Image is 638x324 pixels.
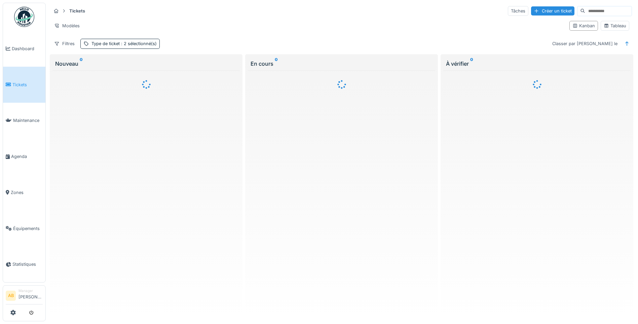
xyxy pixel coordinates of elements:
a: Dashboard [3,31,45,67]
span: Zones [11,189,43,196]
span: Statistiques [12,261,43,267]
img: Badge_color-CXgf-gQk.svg [14,7,34,27]
a: Agenda [3,138,45,174]
span: Tickets [12,82,43,88]
div: Modèles [51,21,83,31]
sup: 0 [275,60,278,68]
sup: 0 [470,60,473,68]
strong: Tickets [67,8,88,14]
div: En cours [251,60,433,68]
a: AB Manager[PERSON_NAME] [6,288,43,304]
a: Tickets [3,67,45,103]
div: Filtres [51,39,78,48]
div: Nouveau [55,60,237,68]
div: Type de ticket [91,40,157,47]
span: Équipements [13,225,43,232]
span: Maintenance [13,117,43,124]
a: Équipements [3,210,45,247]
span: : 2 sélectionné(s) [120,41,157,46]
div: Kanban [572,23,595,29]
div: Tableau [604,23,626,29]
li: AB [6,291,16,301]
a: Maintenance [3,103,45,139]
div: Créer un ticket [531,6,574,15]
a: Statistiques [3,247,45,283]
a: Zones [3,174,45,210]
sup: 0 [80,60,83,68]
li: [PERSON_NAME] [18,288,43,303]
span: Agenda [11,153,43,160]
span: Dashboard [12,45,43,52]
div: Classer par [PERSON_NAME] le [549,39,621,48]
div: Manager [18,288,43,293]
div: À vérifier [446,60,628,68]
div: Tâches [508,6,528,16]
